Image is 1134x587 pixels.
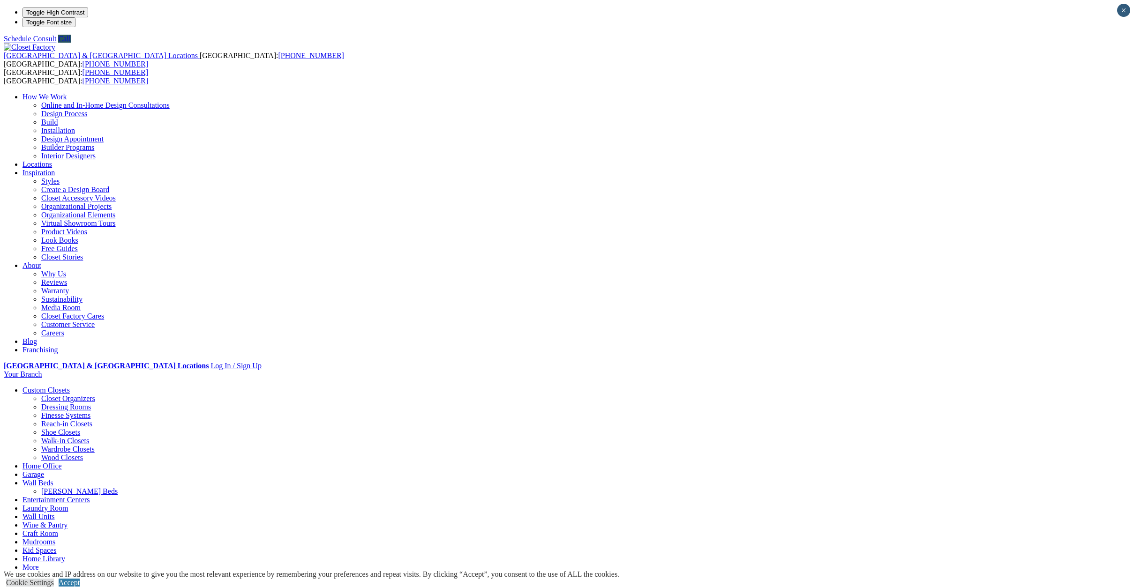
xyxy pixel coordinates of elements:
a: Reviews [41,278,67,286]
a: Craft Room [23,529,58,537]
a: Product Videos [41,228,87,236]
a: Customer Service [41,320,95,328]
a: [PHONE_NUMBER] [83,77,148,85]
a: Wood Closets [41,453,83,461]
span: [GEOGRAPHIC_DATA] & [GEOGRAPHIC_DATA] Locations [4,52,198,59]
a: Closet Organizers [41,394,95,402]
a: Styles [41,177,60,185]
a: Home Library [23,555,65,563]
a: Organizational Projects [41,202,112,210]
span: [GEOGRAPHIC_DATA]: [GEOGRAPHIC_DATA]: [4,68,148,85]
a: Your Branch [4,370,42,378]
a: [PHONE_NUMBER] [278,52,344,59]
a: Design Appointment [41,135,104,143]
a: Kid Spaces [23,546,56,554]
a: Closet Factory Cares [41,312,104,320]
div: We use cookies and IP address on our website to give you the most relevant experience by remember... [4,570,619,579]
a: Reach-in Closets [41,420,92,428]
a: Schedule Consult [4,35,56,43]
span: Toggle Font size [26,19,72,26]
a: Locations [23,160,52,168]
a: Installation [41,126,75,134]
a: Walk-in Closets [41,437,89,445]
a: Virtual Showroom Tours [41,219,116,227]
a: About [23,261,41,269]
button: Toggle High Contrast [23,7,88,17]
a: Warranty [41,287,69,295]
a: Call [58,35,71,43]
a: Accept [59,579,80,587]
a: [PHONE_NUMBER] [83,60,148,68]
a: [PERSON_NAME] Beds [41,487,118,495]
a: Create a Design Board [41,186,109,193]
button: Toggle Font size [23,17,75,27]
a: Dressing Rooms [41,403,91,411]
a: More menu text will display only on big screen [23,563,39,571]
a: Look Books [41,236,78,244]
a: Franchising [23,346,58,354]
a: Mudrooms [23,538,55,546]
a: Blog [23,337,37,345]
a: Garage [23,470,44,478]
a: Careers [41,329,64,337]
a: Why Us [41,270,66,278]
a: Closet Accessory Videos [41,194,116,202]
a: Design Process [41,110,87,118]
a: Organizational Elements [41,211,115,219]
a: Build [41,118,58,126]
button: Close [1117,4,1130,17]
a: Custom Closets [23,386,70,394]
a: Shoe Closets [41,428,80,436]
a: Entertainment Centers [23,496,90,504]
a: Wall Units [23,513,54,520]
a: Wine & Pantry [23,521,68,529]
a: Online and In-Home Design Consultations [41,101,170,109]
a: Laundry Room [23,504,68,512]
a: [PHONE_NUMBER] [83,68,148,76]
a: How We Work [23,93,67,101]
a: Closet Stories [41,253,83,261]
a: Sustainability [41,295,83,303]
a: Free Guides [41,245,78,253]
a: Media Room [41,304,81,312]
span: Toggle High Contrast [26,9,84,16]
img: Closet Factory [4,43,55,52]
a: Inspiration [23,169,55,177]
span: [GEOGRAPHIC_DATA]: [GEOGRAPHIC_DATA]: [4,52,344,68]
a: Home Office [23,462,62,470]
a: Finesse Systems [41,411,90,419]
a: Wall Beds [23,479,53,487]
a: Cookie Settings [6,579,54,587]
a: Builder Programs [41,143,94,151]
a: Log In / Sign Up [210,362,261,370]
a: Wardrobe Closets [41,445,95,453]
a: [GEOGRAPHIC_DATA] & [GEOGRAPHIC_DATA] Locations [4,52,200,59]
a: [GEOGRAPHIC_DATA] & [GEOGRAPHIC_DATA] Locations [4,362,209,370]
a: Interior Designers [41,152,96,160]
